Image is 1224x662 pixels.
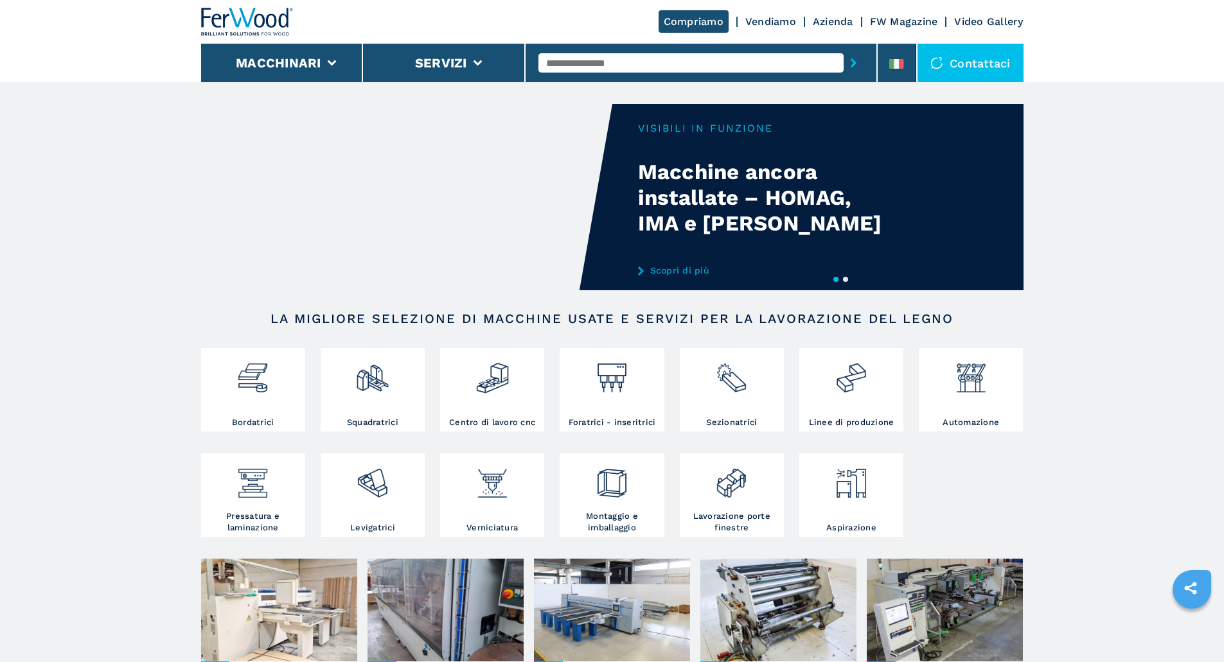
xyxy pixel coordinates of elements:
[321,453,425,537] a: Levigatrici
[930,57,943,69] img: Contattaci
[954,15,1023,28] a: Video Gallery
[595,351,629,395] img: foratrici_inseritrici_2.png
[700,559,856,661] img: Occasioni
[440,453,544,537] a: Verniciatura
[466,522,518,534] h3: Verniciatura
[204,510,302,534] h3: Pressatura e laminazione
[714,351,749,395] img: sezionatrici_2.png
[368,559,524,661] img: Visibili presso clienti
[449,417,535,428] h3: Centro di lavoro cnc
[638,265,890,275] a: Scopri di più
[918,44,1024,82] div: Contattaci
[867,559,1023,661] img: Show room
[680,348,784,431] a: Sezionatrici
[843,277,848,282] button: 2
[706,417,757,428] h3: Sezionatrici
[799,348,903,431] a: Linee di produzione
[569,417,656,428] h3: Foratrici - inseritrici
[201,348,305,431] a: Bordatrici
[833,277,838,282] button: 1
[236,457,270,500] img: pressa-strettoia.png
[680,453,784,537] a: Lavorazione porte finestre
[870,15,938,28] a: FW Magazine
[560,453,664,537] a: Montaggio e imballaggio
[201,8,294,36] img: Ferwood
[415,55,467,71] button: Servizi
[844,48,864,78] button: submit-button
[355,457,389,500] img: levigatrici_2.png
[232,417,274,428] h3: Bordatrici
[201,559,357,661] img: Nuovi arrivi
[201,453,305,537] a: Pressatura e laminazione
[321,348,425,431] a: Squadratrici
[560,348,664,431] a: Foratrici - inseritrici
[475,457,510,500] img: verniciatura_1.png
[236,351,270,395] img: bordatrici_1.png
[745,15,796,28] a: Vendiamo
[534,559,690,661] img: Promozioni
[475,351,510,395] img: centro_di_lavoro_cnc_2.png
[826,522,876,534] h3: Aspirazione
[683,510,781,534] h3: Lavorazione porte finestre
[714,457,749,500] img: lavorazione_porte_finestre_2.png
[242,311,982,326] h2: LA MIGLIORE SELEZIONE DI MACCHINE USATE E SERVIZI PER LA LAVORAZIONE DEL LEGNO
[595,457,629,500] img: montaggio_imballaggio_2.png
[1175,572,1207,604] a: sharethis
[201,104,612,290] video: Your browser does not support the video tag.
[563,510,661,534] h3: Montaggio e imballaggio
[659,10,729,33] a: Compriamo
[809,417,894,428] h3: Linee di produzione
[834,457,868,500] img: aspirazione_1.png
[943,417,999,428] h3: Automazione
[350,522,395,534] h3: Levigatrici
[355,351,389,395] img: squadratrici_2.png
[347,417,398,428] h3: Squadratrici
[834,351,868,395] img: linee_di_produzione_2.png
[799,453,903,537] a: Aspirazione
[919,348,1023,431] a: Automazione
[813,15,853,28] a: Azienda
[236,55,321,71] button: Macchinari
[954,351,988,395] img: automazione.png
[440,348,544,431] a: Centro di lavoro cnc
